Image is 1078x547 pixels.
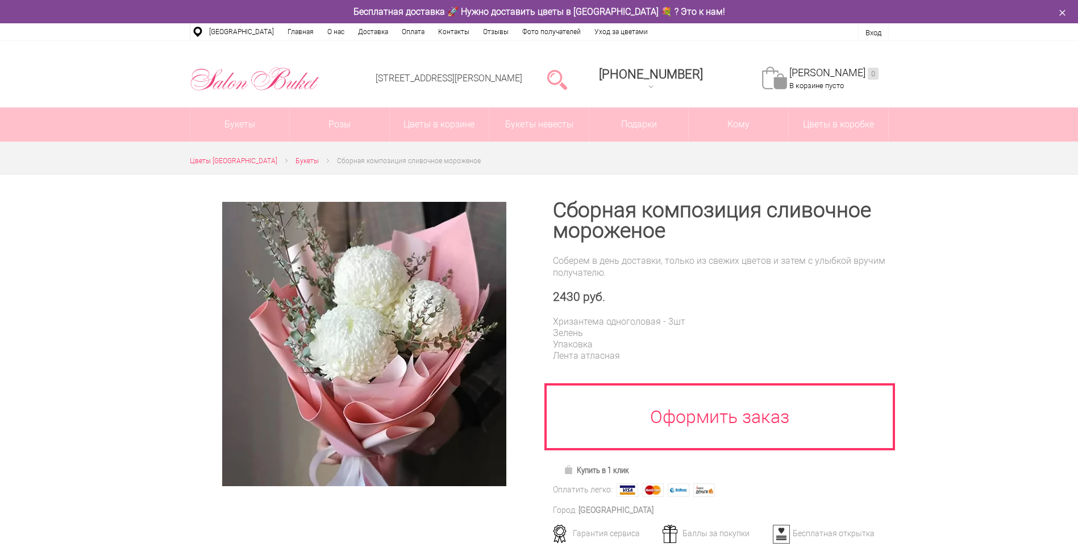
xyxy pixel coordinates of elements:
div: Бесплатная доставка 🚀 Нужно доставить цветы в [GEOGRAPHIC_DATA] 💐 ? Это к нам! [181,6,897,18]
span: В корзине пусто [789,81,844,90]
a: Оплата [395,23,431,40]
img: MasterCard [642,483,664,497]
a: [STREET_ADDRESS][PERSON_NAME] [376,73,522,84]
a: Цветы в коробке [789,107,888,142]
img: Яндекс Деньги [693,483,715,497]
span: Букеты [295,157,319,165]
a: Отзывы [476,23,515,40]
span: Цветы [GEOGRAPHIC_DATA] [190,157,277,165]
div: Бесплатная открытка [769,528,881,538]
img: Цветы Нижний Новгород [190,64,320,94]
a: Подарки [589,107,689,142]
img: Купить в 1 клик [564,465,577,474]
a: Розы [290,107,389,142]
a: Контакты [431,23,476,40]
div: Оплатить легко: [553,484,613,496]
div: Город: [553,504,577,516]
a: О нас [321,23,351,40]
span: Сборная композиция сливочное мороженое [337,157,481,165]
div: Баллы за покупки [659,528,771,538]
div: Хризантема одноголовая - 3шт Зелень Упаковка Лента атласная [553,316,897,362]
div: [GEOGRAPHIC_DATA] [578,504,654,516]
a: Уход за цветами [588,23,655,40]
a: [PHONE_NUMBER] [592,63,710,96]
a: [PERSON_NAME] [789,67,879,80]
a: Цветы [GEOGRAPHIC_DATA] [190,155,277,167]
img: Visa [617,483,638,497]
a: Букеты невесты [489,107,589,142]
a: Доставка [351,23,395,40]
div: 2430 руб. [553,290,889,304]
ins: 0 [868,68,879,80]
a: Букеты [190,107,290,142]
a: Купить в 1 клик [559,462,634,478]
a: Фото получателей [515,23,588,40]
a: Вход [865,28,881,37]
a: Главная [281,23,321,40]
div: Гарантия сервиса [549,528,661,538]
img: Сборная композиция сливочное мороженое [222,202,506,486]
div: Соберем в день доставки, только из свежих цветов и затем с улыбкой вручим получателю. [553,255,889,279]
a: Увеличить [203,202,526,486]
img: Webmoney [668,483,689,497]
h1: Сборная композиция сливочное мороженое [553,200,889,241]
a: Букеты [295,155,319,167]
span: Кому [689,107,788,142]
a: [GEOGRAPHIC_DATA] [202,23,281,40]
a: Цветы в корзине [390,107,489,142]
a: Оформить заказ [544,383,896,450]
div: [PHONE_NUMBER] [599,67,703,81]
